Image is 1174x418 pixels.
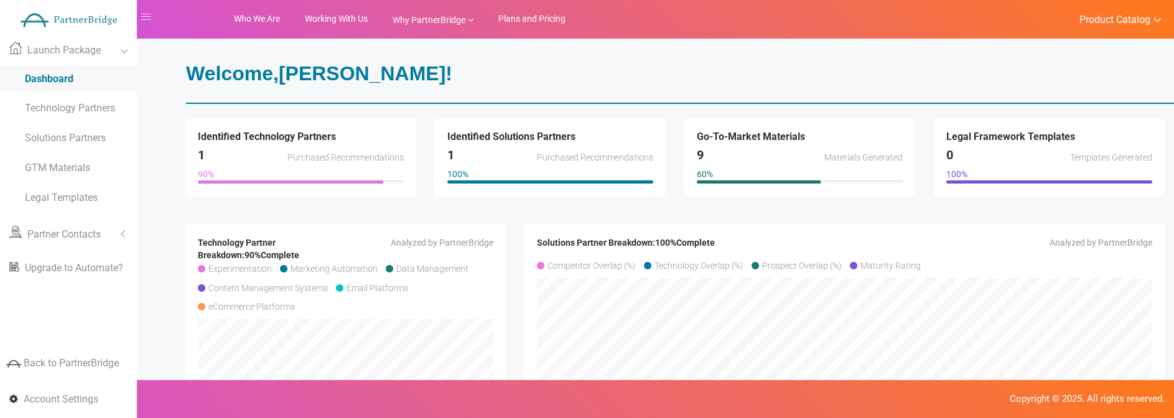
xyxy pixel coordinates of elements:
[537,153,653,162] span: Purchased Recommendations
[824,153,903,162] span: Materials Generated
[537,238,715,248] b: Solutions Partner Breakdown: Complete
[1079,14,1150,26] span: Product Catalog
[198,299,295,312] h5: eCommerce Platforms
[1066,11,1162,27] a: Product Catalog
[1070,153,1152,162] span: Templates Generated
[198,238,299,260] b: Technology Partner Breakdown: Complete
[447,147,454,162] span: 1
[644,258,743,271] h5: Technology Overlap (%)
[386,261,468,274] h5: Data Management
[447,131,653,142] h5: Identified Solutions Partners
[946,147,953,162] span: 0
[27,44,101,56] span: Launch Package
[946,169,967,179] span: 100%
[697,169,713,179] span: 60%
[25,262,123,274] span: Upgrade to Automate?
[697,147,704,162] span: 9
[946,131,1152,142] h5: Legal Framework Templates
[752,258,842,271] h5: Prospect Overlap (%)
[6,356,21,371] img: greyIcon.png
[198,281,328,293] h5: Content Management Systems
[25,102,115,114] span: Technology Partners
[245,250,261,260] span: 90%
[198,169,214,179] span: 90%
[25,132,106,144] span: Solutions Partners
[198,261,272,274] h5: Experimentation
[850,258,921,271] h5: Maturity Rating
[336,281,408,293] h5: Email Platforms
[655,238,676,248] span: 100%
[198,147,205,162] span: 1
[854,236,1152,249] p: Analyzed by PartnerBridge
[25,192,98,203] span: Legal Templates
[24,357,119,369] span: Back to PartnerBridge
[287,153,404,162] span: Purchased Recommendations
[25,162,90,174] span: GTM Materials
[186,62,452,85] strong: Welcome, !
[537,258,636,271] h5: Competitor Overlap (%)
[198,131,404,142] h5: Identified Technology Partners
[280,261,378,274] h5: Marketing Automation
[24,393,98,405] span: Account Settings
[279,62,445,85] span: [PERSON_NAME]
[25,73,73,85] span: Dashboard
[27,228,101,240] span: Partner Contacts
[355,236,494,249] p: Analyzed by PartnerBridge
[697,131,903,142] h5: Go-To-Market Materials
[9,392,1165,406] p: Copyright © 2025. All rights reserved.
[447,169,468,179] span: 100%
